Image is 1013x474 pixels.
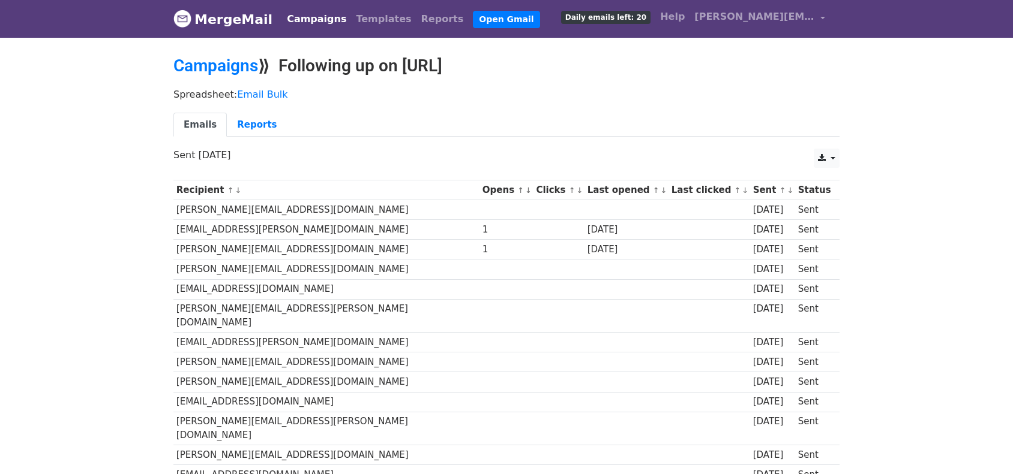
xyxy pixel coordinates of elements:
span: [PERSON_NAME][EMAIL_ADDRESS][PERSON_NAME] [694,10,814,24]
a: ↑ [653,186,660,195]
td: Sent [795,392,834,412]
td: Sent [795,220,834,240]
div: [DATE] [753,282,793,296]
a: ↓ [235,186,241,195]
td: [PERSON_NAME][EMAIL_ADDRESS][DOMAIN_NAME] [173,259,479,279]
th: Sent [750,180,795,200]
td: [PERSON_NAME][EMAIL_ADDRESS][PERSON_NAME][DOMAIN_NAME] [173,299,479,333]
a: Campaigns [173,56,258,76]
a: Email Bulk [237,89,287,100]
a: ↑ [227,186,234,195]
td: [PERSON_NAME][EMAIL_ADDRESS][DOMAIN_NAME] [173,372,479,392]
div: [DATE] [588,243,666,256]
div: [DATE] [753,448,793,462]
div: [DATE] [753,336,793,349]
div: 1 [482,223,531,237]
div: [DATE] [753,375,793,389]
th: Clicks [534,180,585,200]
a: Campaigns [282,7,351,31]
a: ↓ [787,186,793,195]
td: Sent [795,352,834,372]
td: [PERSON_NAME][EMAIL_ADDRESS][DOMAIN_NAME] [173,200,479,220]
span: Daily emails left: 20 [561,11,651,24]
a: Emails [173,113,227,137]
div: [DATE] [588,223,666,237]
a: ↓ [525,186,532,195]
th: Opens [479,180,534,200]
div: [DATE] [753,355,793,369]
td: Sent [795,333,834,352]
a: [PERSON_NAME][EMAIL_ADDRESS][PERSON_NAME] [690,5,830,33]
div: [DATE] [753,243,793,256]
td: [EMAIL_ADDRESS][DOMAIN_NAME] [173,279,479,299]
a: ↑ [780,186,786,195]
a: ↑ [735,186,741,195]
a: ↑ [569,186,576,195]
a: MergeMail [173,7,272,32]
a: Reports [416,7,469,31]
a: Daily emails left: 20 [556,5,655,29]
a: Reports [227,113,287,137]
a: Open Gmail [473,11,540,28]
td: Sent [795,279,834,299]
p: Sent [DATE] [173,149,840,161]
img: MergeMail logo [173,10,191,28]
a: ↓ [576,186,583,195]
td: [PERSON_NAME][EMAIL_ADDRESS][DOMAIN_NAME] [173,445,479,465]
div: [DATE] [753,395,793,409]
a: ↑ [517,186,524,195]
td: [PERSON_NAME][EMAIL_ADDRESS][DOMAIN_NAME] [173,240,479,259]
p: Spreadsheet: [173,88,840,101]
td: Sent [795,259,834,279]
td: Sent [795,412,834,445]
a: Help [655,5,690,29]
td: [EMAIL_ADDRESS][PERSON_NAME][DOMAIN_NAME] [173,220,479,240]
td: [EMAIL_ADDRESS][DOMAIN_NAME] [173,392,479,412]
td: Sent [795,200,834,220]
td: Sent [795,445,834,465]
td: [PERSON_NAME][EMAIL_ADDRESS][PERSON_NAME][DOMAIN_NAME] [173,412,479,445]
a: Templates [351,7,416,31]
div: [DATE] [753,302,793,316]
td: [PERSON_NAME][EMAIL_ADDRESS][DOMAIN_NAME] [173,352,479,372]
h2: ⟫ Following up on [URL] [173,56,840,76]
a: ↓ [661,186,667,195]
td: [EMAIL_ADDRESS][PERSON_NAME][DOMAIN_NAME] [173,333,479,352]
th: Last clicked [669,180,750,200]
td: Sent [795,372,834,392]
div: [DATE] [753,415,793,428]
th: Status [795,180,834,200]
td: Sent [795,240,834,259]
div: 1 [482,243,531,256]
div: [DATE] [753,223,793,237]
th: Recipient [173,180,479,200]
th: Last opened [585,180,669,200]
div: [DATE] [753,262,793,276]
td: Sent [795,299,834,333]
div: [DATE] [753,203,793,217]
a: ↓ [742,186,748,195]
